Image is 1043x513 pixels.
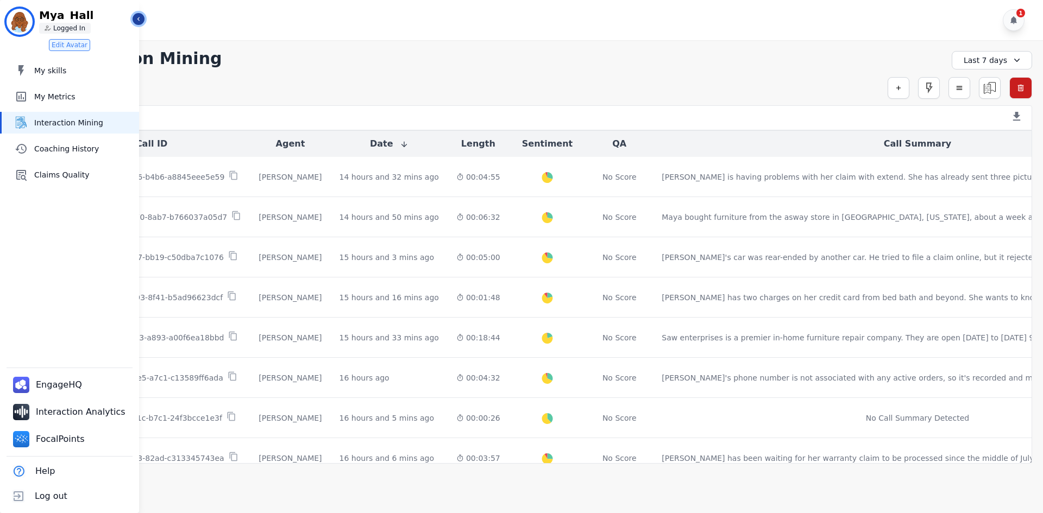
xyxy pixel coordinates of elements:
div: 00:01:48 [456,292,500,303]
a: EngageHQ [9,372,89,397]
div: [PERSON_NAME] [259,372,322,383]
div: 16 hours and 6 mins ago [340,453,434,464]
button: Edit Avatar [49,39,90,51]
div: 1 [1016,9,1025,17]
button: Agent [276,137,305,150]
p: 3195d88b-0137-4870-8ab7-b766037a05d7 [62,212,227,223]
div: 16 hours and 5 mins ago [340,413,434,423]
p: e1ad5cf4-db7e-4c93-8f41-b5ad96623dcf [66,292,223,303]
button: Date [370,137,409,150]
div: No Score [602,413,637,423]
p: Mya_Hall [39,10,131,21]
span: Interaction Mining [34,117,135,128]
div: 15 hours and 16 mins ago [340,292,439,303]
span: Log out [35,490,67,503]
div: [PERSON_NAME] [259,252,322,263]
button: Call ID [136,137,167,150]
div: 00:06:32 [456,212,500,223]
div: [PERSON_NAME] [259,453,322,464]
div: 00:18:44 [456,332,500,343]
div: 16 hours ago [340,372,389,383]
span: FocalPoints [36,433,87,446]
img: Bordered avatar [7,9,33,35]
div: No Score [602,172,637,182]
button: Sentiment [522,137,573,150]
div: [PERSON_NAME] [259,212,322,223]
div: No Score [602,212,637,223]
p: d86421f7-3701-41e5-a7c1-c13589ff6ada [66,372,223,383]
div: 15 hours and 33 mins ago [340,332,439,343]
div: No Score [602,252,637,263]
span: EngageHQ [36,378,84,391]
a: My skills [2,60,139,81]
button: QA [612,137,626,150]
div: [PERSON_NAME] [259,413,322,423]
p: Logged In [53,24,85,33]
div: 00:05:00 [456,252,500,263]
div: [PERSON_NAME] [259,332,322,343]
a: My Metrics [2,86,139,107]
div: [PERSON_NAME] [259,292,322,303]
p: d19ea3c5-bf72-4a1c-b7c1-24f3bcce1e3f [67,413,222,423]
a: Interaction Analytics [9,400,132,425]
div: No Score [602,372,637,383]
button: Help [7,459,57,484]
span: Coaching History [34,143,135,154]
div: 00:03:57 [456,453,500,464]
button: Call Summary [884,137,951,150]
div: 00:04:32 [456,372,500,383]
div: No Score [602,292,637,303]
div: No Score [602,332,637,343]
span: Interaction Analytics [36,406,128,419]
img: person [45,25,51,31]
div: 14 hours and 32 mins ago [340,172,439,182]
span: Claims Quality [34,169,135,180]
a: Coaching History [2,138,139,160]
div: 00:00:26 [456,413,500,423]
p: cec02042-fd1d-4cc6-b4b6-a8845eee5e59 [65,172,225,182]
div: 14 hours and 50 mins ago [340,212,439,223]
p: a8e21dd9-fccb-4813-a893-a00f6ea18bbd [65,332,224,343]
a: Claims Quality [2,164,139,186]
div: Last 7 days [952,51,1032,69]
a: Interaction Mining [2,112,139,134]
div: No Score [602,453,637,464]
div: [PERSON_NAME] [259,172,322,182]
p: cce40f17-51d7-4f87-bb19-c50dba7c1076 [65,252,224,263]
div: 00:04:55 [456,172,500,182]
button: Length [461,137,495,150]
span: My Metrics [34,91,135,102]
span: My skills [34,65,135,76]
div: 15 hours and 3 mins ago [340,252,434,263]
p: c2beb007-3fd3-4fe3-82ad-c313345743ea [65,453,224,464]
a: FocalPoints [9,427,91,452]
button: Log out [7,484,70,509]
span: Help [35,465,55,478]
